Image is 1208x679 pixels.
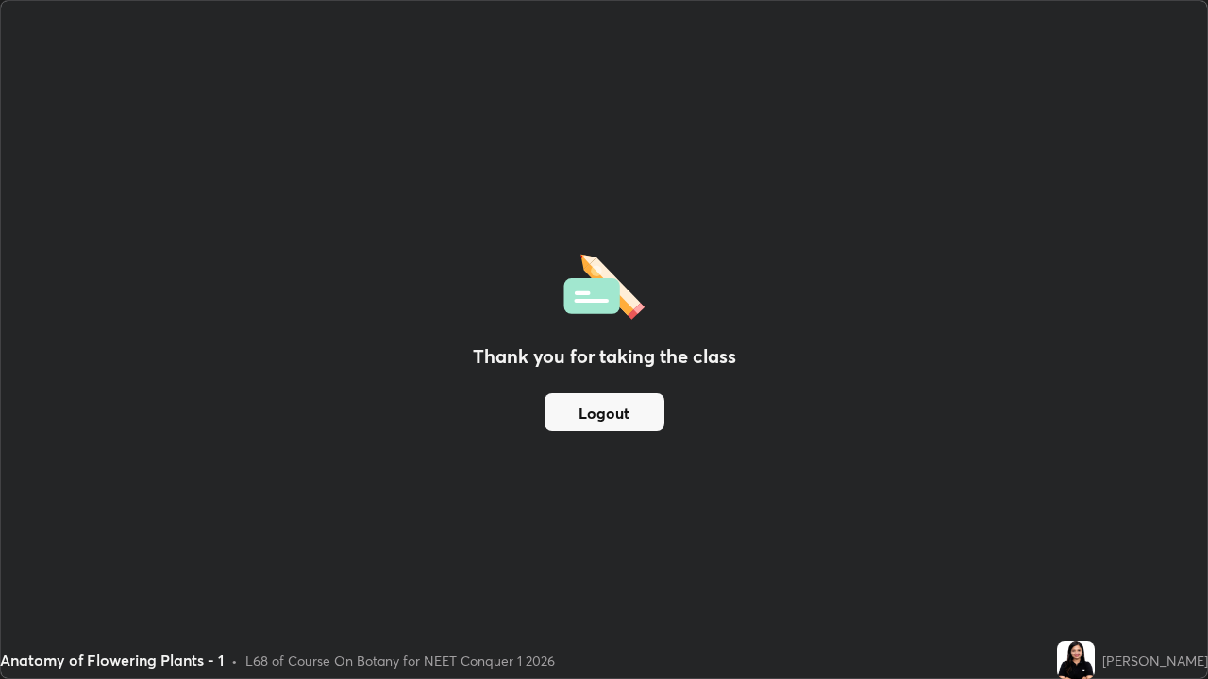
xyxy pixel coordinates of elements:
[563,248,645,320] img: offlineFeedback.1438e8b3.svg
[1102,651,1208,671] div: [PERSON_NAME]
[231,651,238,671] div: •
[545,393,664,431] button: Logout
[473,342,736,371] h2: Thank you for taking the class
[1057,641,1095,679] img: 1dc9cb3aa39e4b04a647b8f00043674d.jpg
[245,651,555,671] div: L68 of Course On Botany for NEET Conquer 1 2026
